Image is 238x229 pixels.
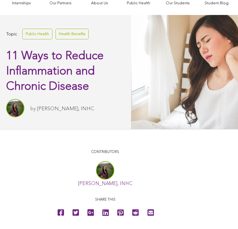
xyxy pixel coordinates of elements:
span: by [30,106,36,111]
span: Topic: [6,30,18,38]
a: Public Health [22,29,52,39]
a: [PERSON_NAME], INHC [37,106,94,111]
span: 11 Ways to Reduce Inflammation and Chronic Disease [6,50,104,93]
iframe: Chat Widget [208,200,238,229]
img: Jamie M. Woodle, INHC [6,99,24,117]
a: Health Benefits [55,29,89,39]
p: CONTRIBUTORS [6,149,204,155]
p: Share this [6,197,204,203]
a: [PERSON_NAME], INHC [78,181,132,186]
